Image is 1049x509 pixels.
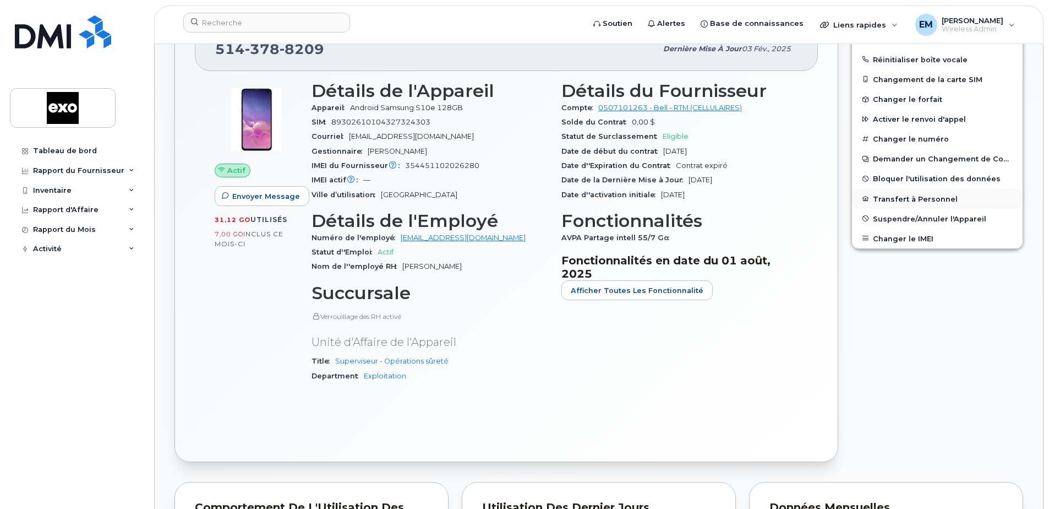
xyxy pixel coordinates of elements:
span: utilisés [250,215,287,224]
a: [EMAIL_ADDRESS][DOMAIN_NAME] [401,234,526,242]
span: — [363,176,370,184]
a: Exploitation [364,372,406,380]
div: Emmanuel Maniraruta [908,14,1023,36]
span: Courriel [312,132,349,140]
button: Bloquer l'utilisation des données [852,169,1023,188]
button: Afficher Toutes les Fonctionnalité [561,280,713,300]
span: [DATE] [663,147,687,155]
span: Ville d’utilisation [312,191,381,199]
button: Transfert à Personnel [852,189,1023,209]
button: Réinitialiser boîte vocale [852,50,1023,69]
span: EM [919,18,933,31]
span: 514 [215,41,324,57]
h3: Fonctionnalités en date du 01 août, 2025 [561,254,798,280]
h3: Détails de l'Appareil [312,81,548,101]
span: [GEOGRAPHIC_DATA] [381,191,457,199]
span: Numéro de l'employé [312,234,401,242]
span: Date de la Dernière Mise à Jour [561,176,689,184]
span: Suspendre/Annuler l'Appareil [873,214,986,223]
button: Envoyer Message [215,186,309,206]
span: IMEI actif [312,176,363,184]
span: Android Samsung S10e 128GB [350,104,463,112]
span: Appareil [312,104,350,112]
span: Gestionnaire [312,147,368,155]
button: Changement de la carte SIM [852,69,1023,89]
input: Recherche [183,13,350,33]
span: Alertes [657,18,685,29]
p: Unité d'Affaire de l'Appareil [312,334,548,350]
span: 378 [245,41,280,57]
span: [EMAIL_ADDRESS][DOMAIN_NAME] [349,132,474,140]
span: Statut de Surclassement [561,132,663,140]
span: Soutien [603,18,632,29]
span: Envoyer Message [232,191,300,202]
span: 89302610104327324303 [331,118,430,126]
h3: Fonctionnalités [561,211,798,231]
span: Base de connaissances [710,18,804,29]
span: AVPA Partage intell 55/7 Go [561,234,675,242]
h3: Succursale [312,283,548,303]
span: Activer le renvoi d'appel [873,115,966,123]
a: Base de connaissances [693,13,811,35]
span: IMEI du Fournisseur [312,161,405,170]
h3: Détails du Fournisseur [561,81,798,101]
span: Date d''activation initiale [561,191,661,199]
span: Ajouter un forfait d’itinérance [861,35,987,45]
span: Contrat expiré [676,161,728,170]
span: Changer le forfait [873,95,942,104]
span: Dernière mise à jour [663,45,742,53]
span: Statut d''Emploi [312,248,378,256]
span: [DATE] [661,191,685,199]
span: Wireless Admin [942,25,1003,34]
a: Soutien [586,13,640,35]
button: Changer le numéro [852,129,1023,149]
span: Actif [227,165,245,176]
span: Compte [561,104,598,112]
span: Actif [378,248,394,256]
span: [PERSON_NAME] [368,147,427,155]
span: Nom de l''employé RH [312,262,402,270]
button: Activer le renvoi d'appel [852,109,1023,129]
span: Afficher Toutes les Fonctionnalité [571,285,703,296]
span: 31,12 Go [215,216,250,224]
h3: Détails de l'Employé [312,211,548,231]
span: 7,00 Go [215,230,243,238]
span: Department [312,372,364,380]
span: 03 fév., 2025 [742,45,791,53]
span: Liens rapides [833,20,886,29]
a: Alertes [640,13,693,35]
button: Changer le IMEI [852,229,1023,248]
a: Superviseur - Opérations sûreté [335,357,449,365]
span: 0,00 $ [632,118,655,126]
button: Suspendre/Annuler l'Appareil [852,209,1023,229]
span: 354451102026280 [405,161,479,170]
span: Solde du Contrat [561,118,632,126]
span: Date de début du contrat [561,147,663,155]
span: 8209 [280,41,324,57]
span: [DATE] [689,176,712,184]
img: image20231002-3703462-1pisyi.jpeg [223,86,289,153]
p: Verrouillage des RH activé [312,312,548,321]
span: [PERSON_NAME] [402,262,462,270]
button: Changer le forfait [852,89,1023,109]
span: Eligible [663,132,689,140]
a: 0507101263 - Bell - RTM (CELLULAIRES) [598,104,742,112]
span: Date d''Expiration du Contrat [561,161,676,170]
span: [PERSON_NAME] [942,16,1003,25]
div: Liens rapides [812,14,905,36]
span: SIM [312,118,331,126]
span: Title [312,357,335,365]
button: Demander un Changement de Compte [852,149,1023,169]
span: inclus ce mois-ci [215,230,283,248]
